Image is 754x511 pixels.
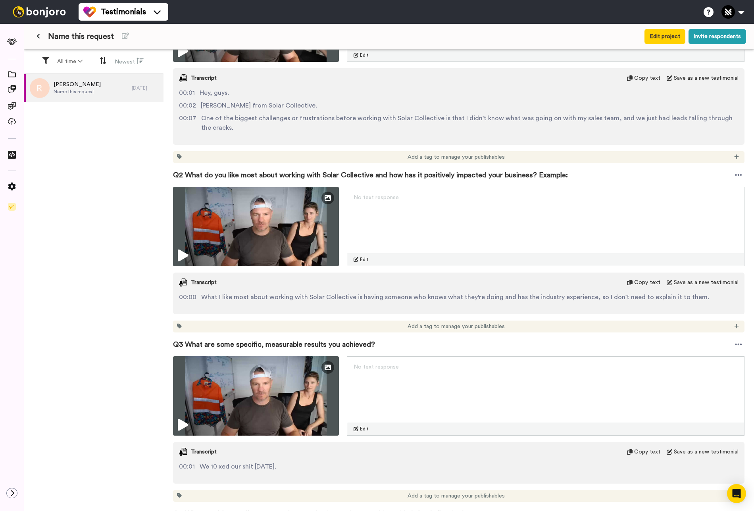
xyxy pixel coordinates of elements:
button: Invite respondents [689,29,746,44]
span: 00:02 [179,101,196,110]
a: [PERSON_NAME]Name this request[DATE] [24,74,163,102]
span: No text response [354,195,399,200]
span: Add a tag to manage your publishables [408,323,505,330]
img: c5314ccd-2181-4853-937e-1ae20bbbc80e-thumbnail_full-1756182638.jpg [173,187,339,266]
img: bj-logo-header-white.svg [10,6,69,17]
span: 00:00 [179,292,196,302]
img: tm-color.svg [83,6,96,18]
span: [PERSON_NAME] from Solar Collective. [201,101,317,110]
span: Save as a new testimonial [674,448,739,456]
span: Add a tag to manage your publishables [408,492,505,500]
span: Q3 What are some specific, measurable results you achieved? [173,339,375,350]
span: Copy text [634,74,660,82]
span: Edit [360,426,369,432]
button: All time [52,54,87,69]
img: transcript.svg [179,279,187,286]
div: Open Intercom Messenger [727,484,746,503]
span: What I like most about working with Solar Collective is having someone who knows what they're doi... [201,292,709,302]
button: Edit project [644,29,685,44]
span: One of the biggest challenges or frustrations before working with Solar Collective is that I didn... [201,113,739,133]
span: We 10 xed our shit [DATE]. [200,462,276,471]
img: transcript.svg [179,74,187,82]
span: Name this request [54,88,101,95]
span: Q2 What do you like most about working with Solar Collective and how has it positively impacted y... [173,169,568,181]
img: 7709d0b2-4c87-4fd1-bfa1-690c1e5905b0-thumbnail_full-1756182659.jpg [173,356,339,436]
span: Edit [360,52,369,58]
span: [PERSON_NAME] [54,81,101,88]
span: Hey, guys. [200,88,229,98]
span: 00:01 [179,88,195,98]
span: Save as a new testimonial [674,74,739,82]
span: Copy text [634,448,660,456]
span: Edit [360,256,369,263]
span: Name this request [48,31,114,42]
img: r.png [30,78,50,98]
div: [DATE] [132,85,160,91]
span: Copy text [634,279,660,286]
span: Transcript [191,74,217,82]
span: Save as a new testimonial [674,279,739,286]
button: Newest [110,54,148,69]
span: 00:07 [179,113,196,133]
span: No text response [354,364,399,370]
img: Checklist.svg [8,203,16,211]
span: Add a tag to manage your publishables [408,153,505,161]
span: Testimonials [101,6,146,17]
img: transcript.svg [179,448,187,456]
span: Transcript [191,448,217,456]
span: 00:01 [179,462,195,471]
span: Transcript [191,279,217,286]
